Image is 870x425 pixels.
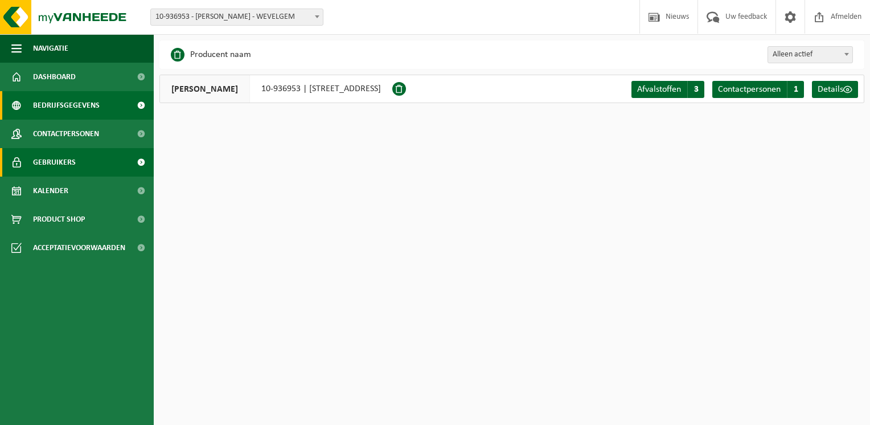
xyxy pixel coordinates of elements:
[631,81,704,98] a: Afvalstoffen 3
[712,81,804,98] a: Contactpersonen 1
[33,148,76,177] span: Gebruikers
[33,205,85,234] span: Product Shop
[159,75,392,103] div: 10-936953 | [STREET_ADDRESS]
[33,63,76,91] span: Dashboard
[718,85,781,94] span: Contactpersonen
[787,81,804,98] span: 1
[33,34,68,63] span: Navigatie
[768,47,852,63] span: Alleen actief
[637,85,681,94] span: Afvalstoffen
[160,75,250,103] span: [PERSON_NAME]
[687,81,704,98] span: 3
[150,9,323,26] span: 10-936953 - KWARTO WEVELGEM - WEVELGEM
[33,234,125,262] span: Acceptatievoorwaarden
[33,91,100,120] span: Bedrijfsgegevens
[33,177,68,205] span: Kalender
[151,9,323,25] span: 10-936953 - KWARTO WEVELGEM - WEVELGEM
[33,120,99,148] span: Contactpersonen
[171,46,251,63] li: Producent naam
[818,85,843,94] span: Details
[768,46,853,63] span: Alleen actief
[812,81,858,98] a: Details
